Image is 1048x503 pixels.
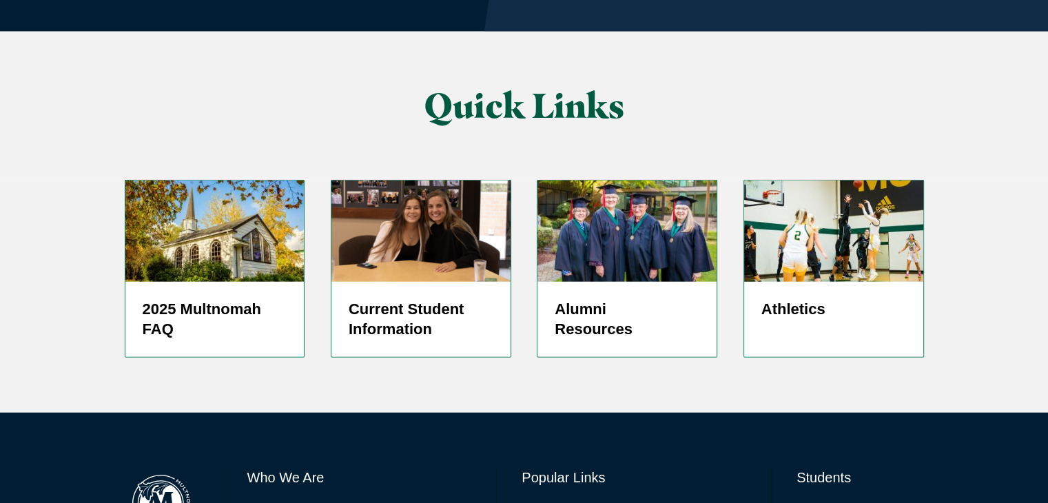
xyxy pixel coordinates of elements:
a: Women's Basketball player shooting jump shot Athletics [743,180,924,358]
h2: Quick Links [262,87,786,125]
h6: Who We Are [247,468,472,487]
h5: Athletics [761,299,906,320]
img: Prayer Chapel in Fall [125,181,305,281]
h5: Alumni Resources [555,299,699,340]
a: screenshot-2024-05-27-at-1.37.12-pm Current Student Information [331,180,511,358]
a: Prayer Chapel in Fall 2025 Multnomah FAQ [125,180,305,358]
img: WBBALL_WEB [744,181,923,281]
img: screenshot-2024-05-27-at-1.37.12-pm [331,181,511,281]
h6: Students [797,468,923,487]
h5: Current Student Information [349,299,493,340]
a: 50 Year Alumni 2019 Alumni Resources [537,180,717,358]
img: 50 Year Alumni 2019 [537,181,717,281]
h5: 2025 Multnomah FAQ [143,299,287,340]
h6: Popular Links [522,468,746,487]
